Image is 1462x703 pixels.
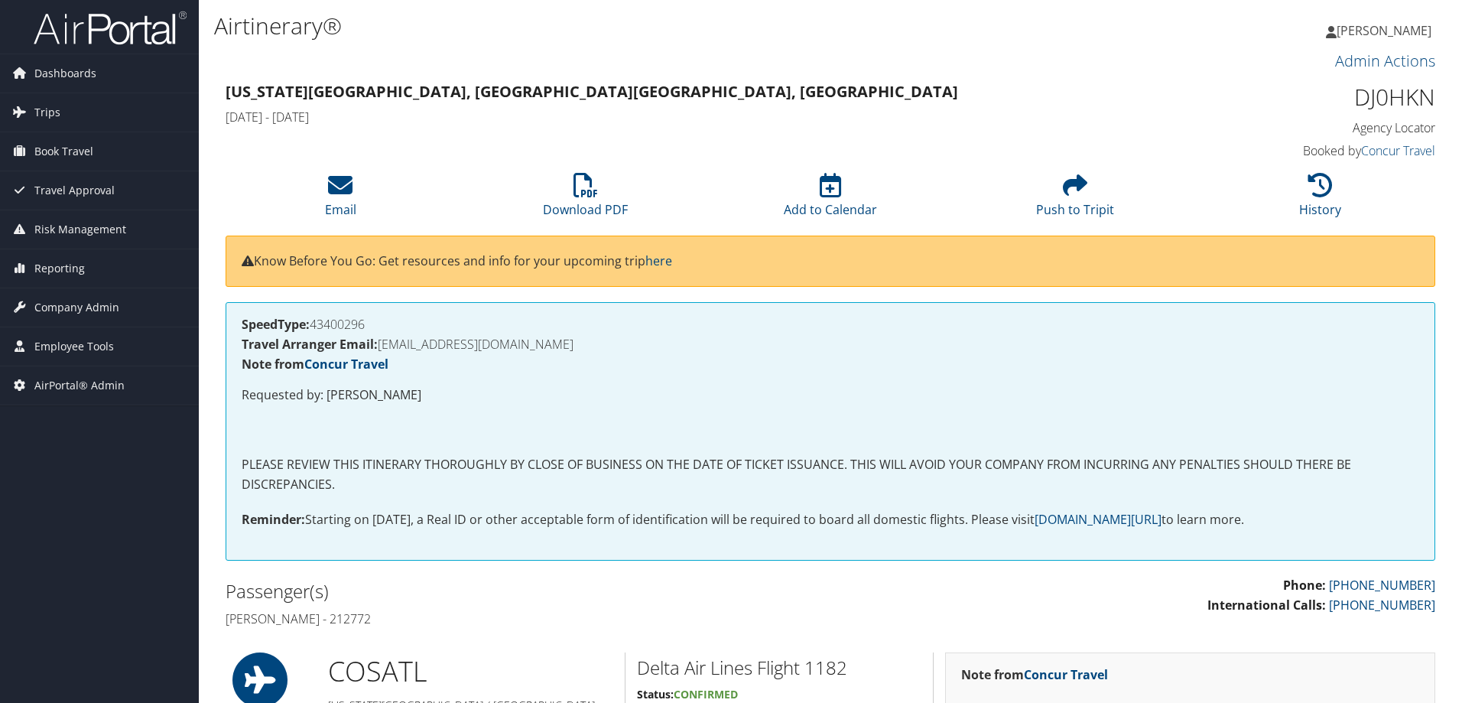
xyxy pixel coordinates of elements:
[242,318,1419,330] h4: 43400296
[34,93,60,132] span: Trips
[325,181,356,218] a: Email
[242,455,1419,494] p: PLEASE REVIEW THIS ITINERARY THOROUGHLY BY CLOSE OF BUSINESS ON THE DATE OF TICKET ISSUANCE. THIS...
[226,81,958,102] strong: [US_STATE][GEOGRAPHIC_DATA], [GEOGRAPHIC_DATA] [GEOGRAPHIC_DATA], [GEOGRAPHIC_DATA]
[304,356,388,373] a: Concur Travel
[1326,8,1447,54] a: [PERSON_NAME]
[1024,666,1108,683] a: Concur Travel
[784,181,877,218] a: Add to Calendar
[34,54,96,93] span: Dashboards
[34,132,93,171] span: Book Travel
[34,288,119,327] span: Company Admin
[34,10,187,46] img: airportal-logo.png
[1150,119,1435,136] h4: Agency Locator
[242,252,1419,272] p: Know Before You Go: Get resources and info for your upcoming trip
[34,327,114,366] span: Employee Tools
[1337,22,1431,39] span: [PERSON_NAME]
[1361,142,1435,159] a: Concur Travel
[1299,181,1341,218] a: History
[242,338,1419,350] h4: [EMAIL_ADDRESS][DOMAIN_NAME]
[1335,50,1435,71] a: Admin Actions
[961,666,1108,683] strong: Note from
[1150,81,1435,113] h1: DJ0HKN
[226,109,1127,125] h4: [DATE] - [DATE]
[34,366,125,405] span: AirPortal® Admin
[637,687,674,701] strong: Status:
[1036,181,1114,218] a: Push to Tripit
[674,687,738,701] span: Confirmed
[1283,577,1326,594] strong: Phone:
[242,336,378,353] strong: Travel Arranger Email:
[214,10,1036,42] h1: Airtinerary®
[242,510,1419,530] p: Starting on [DATE], a Real ID or other acceptable form of identification will be required to boar...
[242,386,1419,405] p: Requested by: [PERSON_NAME]
[1150,142,1435,159] h4: Booked by
[637,655,921,681] h2: Delta Air Lines Flight 1182
[242,511,305,528] strong: Reminder:
[645,252,672,269] a: here
[226,610,819,627] h4: [PERSON_NAME] - 212772
[226,578,819,604] h2: Passenger(s)
[34,249,85,288] span: Reporting
[242,316,310,333] strong: SpeedType:
[1329,597,1435,613] a: [PHONE_NUMBER]
[242,356,388,373] strong: Note from
[328,653,613,691] h1: COS ATL
[1329,577,1435,594] a: [PHONE_NUMBER]
[34,210,126,249] span: Risk Management
[1207,597,1326,613] strong: International Calls:
[34,171,115,210] span: Travel Approval
[543,181,628,218] a: Download PDF
[1035,511,1161,528] a: [DOMAIN_NAME][URL]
